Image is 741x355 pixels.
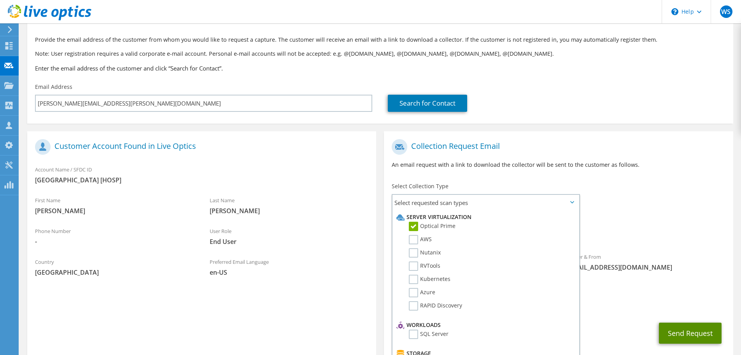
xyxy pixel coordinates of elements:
[35,268,194,277] span: [GEOGRAPHIC_DATA]
[409,301,462,311] label: RAPID Discovery
[392,182,448,190] label: Select Collection Type
[210,268,369,277] span: en-US
[35,237,194,246] span: -
[27,223,202,250] div: Phone Number
[35,35,725,44] p: Provide the email address of the customer from whom you would like to request a capture. The cust...
[671,8,678,15] svg: \n
[35,176,368,184] span: [GEOGRAPHIC_DATA] [HOSP]
[27,192,202,219] div: First Name
[409,248,441,258] label: Nutanix
[659,323,722,344] button: Send Request
[394,320,575,330] li: Workloads
[566,263,725,272] span: [EMAIL_ADDRESS][DOMAIN_NAME]
[202,223,377,250] div: User Role
[202,192,377,219] div: Last Name
[384,214,733,245] div: Requested Collections
[559,249,733,276] div: Sender & From
[35,49,725,58] p: Note: User registration requires a valid corporate e-mail account. Personal e-mail accounts will ...
[202,254,377,281] div: Preferred Email Language
[35,64,725,72] h3: Enter the email address of the customer and click “Search for Contact”.
[409,222,455,231] label: Optical Prime
[388,95,467,112] a: Search for Contact
[392,139,721,155] h1: Collection Request Email
[392,195,579,210] span: Select requested scan types
[409,330,448,339] label: SQL Server
[384,288,733,315] div: CC & Reply To
[394,212,575,222] li: Server Virtualization
[210,207,369,215] span: [PERSON_NAME]
[35,207,194,215] span: [PERSON_NAME]
[409,261,440,271] label: RVTools
[35,83,72,91] label: Email Address
[27,161,376,188] div: Account Name / SFDC ID
[35,139,364,155] h1: Customer Account Found in Live Optics
[409,275,450,284] label: Kubernetes
[392,161,725,169] p: An email request with a link to download the collector will be sent to the customer as follows.
[384,249,559,284] div: To
[409,288,435,297] label: Azure
[27,254,202,281] div: Country
[210,237,369,246] span: End User
[720,5,732,18] span: WS
[409,235,432,244] label: AWS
